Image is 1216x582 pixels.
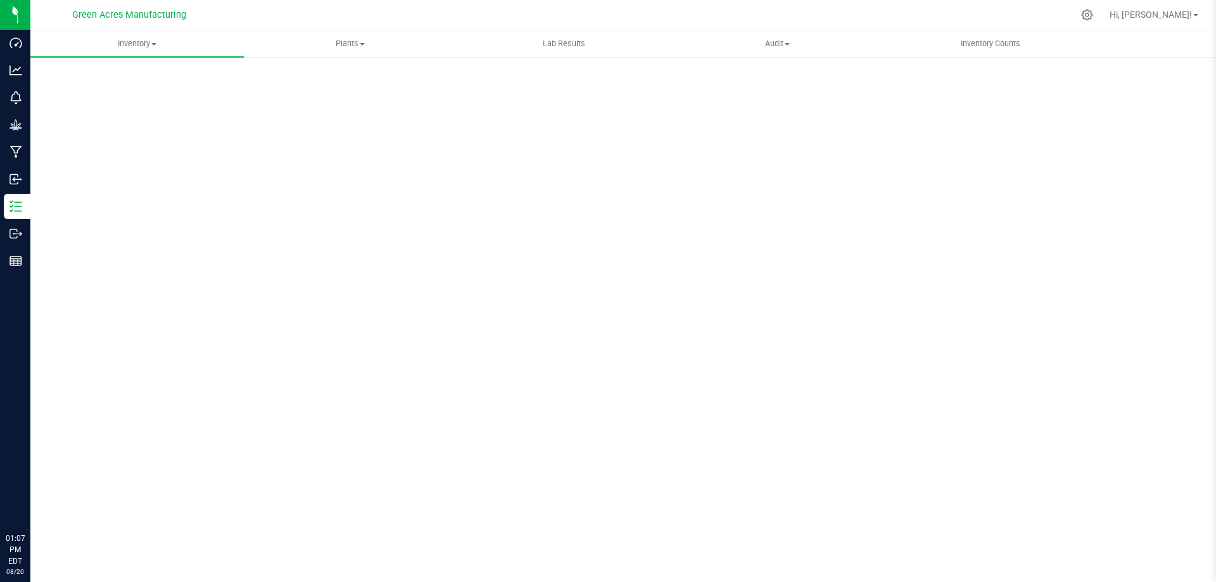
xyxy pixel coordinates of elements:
[9,91,22,104] inline-svg: Monitoring
[6,533,25,567] p: 01:07 PM EDT
[30,38,244,49] span: Inventory
[9,146,22,158] inline-svg: Manufacturing
[671,38,883,49] span: Audit
[9,227,22,240] inline-svg: Outbound
[9,255,22,267] inline-svg: Reports
[9,64,22,77] inline-svg: Analytics
[9,173,22,186] inline-svg: Inbound
[944,38,1037,49] span: Inventory Counts
[1110,9,1192,20] span: Hi, [PERSON_NAME]!
[6,567,25,576] p: 08/20
[884,30,1098,57] a: Inventory Counts
[9,200,22,213] inline-svg: Inventory
[457,30,671,57] a: Lab Results
[9,37,22,49] inline-svg: Dashboard
[671,30,884,57] a: Audit
[1079,9,1095,21] div: Manage settings
[9,118,22,131] inline-svg: Grow
[244,30,457,57] a: Plants
[526,38,602,49] span: Lab Results
[30,30,244,57] a: Inventory
[244,38,457,49] span: Plants
[72,9,186,20] span: Green Acres Manufacturing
